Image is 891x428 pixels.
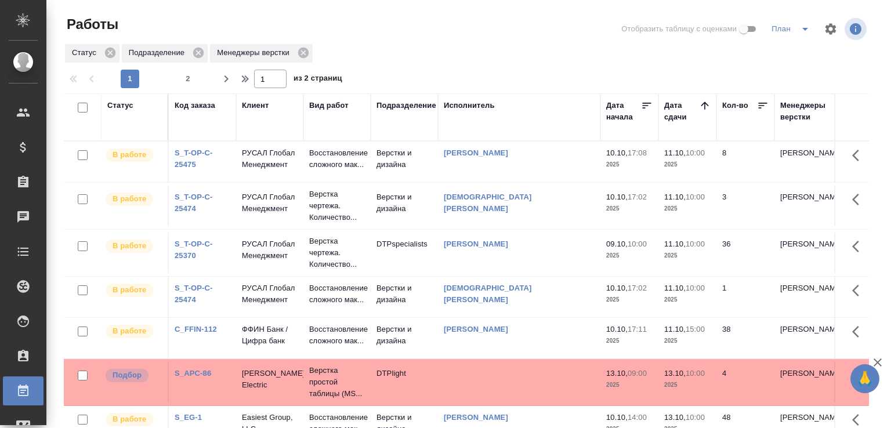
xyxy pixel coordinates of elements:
[371,186,438,226] td: Верстки и дизайна
[179,70,197,88] button: 2
[664,193,686,201] p: 11.10,
[686,240,705,248] p: 10:00
[628,325,647,333] p: 17:11
[606,369,628,378] p: 13.10,
[242,191,298,215] p: РУСАЛ Глобал Менеджмент
[845,142,873,169] button: Здесь прячутся важные кнопки
[242,238,298,262] p: РУСАЛ Глобал Менеджмент
[845,318,873,346] button: Здесь прячутся важные кнопки
[780,282,836,294] p: [PERSON_NAME]
[371,233,438,273] td: DTPspecialists
[104,368,162,383] div: Можно подбирать исполнителей
[686,369,705,378] p: 10:00
[716,318,774,358] td: 38
[780,324,836,335] p: [PERSON_NAME]
[780,147,836,159] p: [PERSON_NAME]
[606,325,628,333] p: 10.10,
[175,325,217,333] a: C_FFIN-112
[628,148,647,157] p: 17:08
[371,277,438,317] td: Верстки и дизайна
[664,294,711,306] p: 2025
[606,203,653,215] p: 2025
[606,148,628,157] p: 10.10,
[628,240,647,248] p: 10:00
[242,147,298,171] p: РУСАЛ Глобал Менеджмент
[175,369,211,378] a: S_APC-86
[64,15,118,34] span: Работы
[217,47,294,59] p: Менеджеры верстки
[686,325,705,333] p: 15:00
[686,148,705,157] p: 10:00
[444,413,508,422] a: [PERSON_NAME]
[606,379,653,391] p: 2025
[845,18,869,40] span: Посмотреть информацию
[628,193,647,201] p: 17:02
[769,20,817,38] div: split button
[716,362,774,402] td: 4
[175,240,213,260] a: S_T-OP-C-25370
[606,250,653,262] p: 2025
[606,193,628,201] p: 10.10,
[104,191,162,207] div: Исполнитель выполняет работу
[113,193,146,205] p: В работе
[716,233,774,273] td: 36
[309,188,365,223] p: Верстка чертежа. Количество...
[716,142,774,182] td: 8
[242,282,298,306] p: РУСАЛ Глобал Менеджмент
[444,148,508,157] a: [PERSON_NAME]
[309,147,365,171] p: Восстановление сложного мак...
[113,325,146,337] p: В работе
[664,240,686,248] p: 11.10,
[664,335,711,347] p: 2025
[621,23,737,35] span: Отобразить таблицу с оценками
[444,284,532,304] a: [DEMOGRAPHIC_DATA][PERSON_NAME]
[309,324,365,347] p: Восстановление сложного мак...
[113,284,146,296] p: В работе
[845,362,873,390] button: Здесь прячутся важные кнопки
[845,186,873,213] button: Здесь прячутся важные кнопки
[444,325,508,333] a: [PERSON_NAME]
[664,100,699,123] div: Дата сдачи
[780,412,836,423] p: [PERSON_NAME]
[606,294,653,306] p: 2025
[780,368,836,379] p: [PERSON_NAME]
[628,284,647,292] p: 17:02
[606,413,628,422] p: 10.10,
[664,159,711,171] p: 2025
[664,413,686,422] p: 13.10,
[113,149,146,161] p: В работе
[294,71,342,88] span: из 2 страниц
[242,100,269,111] div: Клиент
[175,193,213,213] a: S_T-OP-C-25474
[104,282,162,298] div: Исполнитель выполняет работу
[664,325,686,333] p: 11.10,
[855,367,875,391] span: 🙏
[664,148,686,157] p: 11.10,
[686,413,705,422] p: 10:00
[113,240,146,252] p: В работе
[122,44,208,63] div: Подразделение
[210,44,313,63] div: Менеджеры верстки
[113,369,142,381] p: Подбор
[371,362,438,402] td: DTPlight
[664,284,686,292] p: 11.10,
[444,240,508,248] a: [PERSON_NAME]
[628,369,647,378] p: 09:00
[716,277,774,317] td: 1
[606,284,628,292] p: 10.10,
[65,44,119,63] div: Статус
[845,233,873,260] button: Здесь прячутся важные кнопки
[104,412,162,427] div: Исполнитель выполняет работу
[780,100,836,123] div: Менеджеры верстки
[309,100,349,111] div: Вид работ
[107,100,133,111] div: Статус
[780,191,836,203] p: [PERSON_NAME]
[371,142,438,182] td: Верстки и дизайна
[716,186,774,226] td: 3
[686,284,705,292] p: 10:00
[817,15,845,43] span: Настроить таблицу
[129,47,189,59] p: Подразделение
[722,100,748,111] div: Кол-во
[664,250,711,262] p: 2025
[72,47,100,59] p: Статус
